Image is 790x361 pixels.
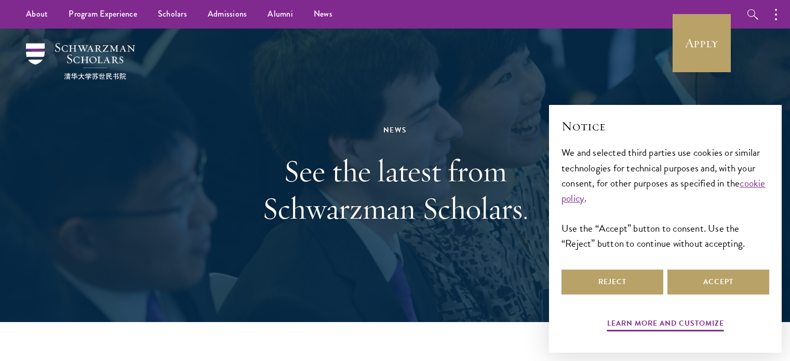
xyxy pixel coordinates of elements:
[673,14,731,72] a: Apply
[667,270,769,295] button: Accept
[607,317,724,333] button: Learn more and customize
[561,145,769,250] div: We and selected third parties use cookies or similar technologies for technical purposes and, wit...
[26,43,135,79] img: Schwarzman Scholars
[561,176,766,206] a: cookie policy
[216,152,574,227] h1: See the latest from Schwarzman Scholars.
[561,117,769,135] h2: Notice
[561,270,663,295] button: Reject
[216,124,574,137] div: News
